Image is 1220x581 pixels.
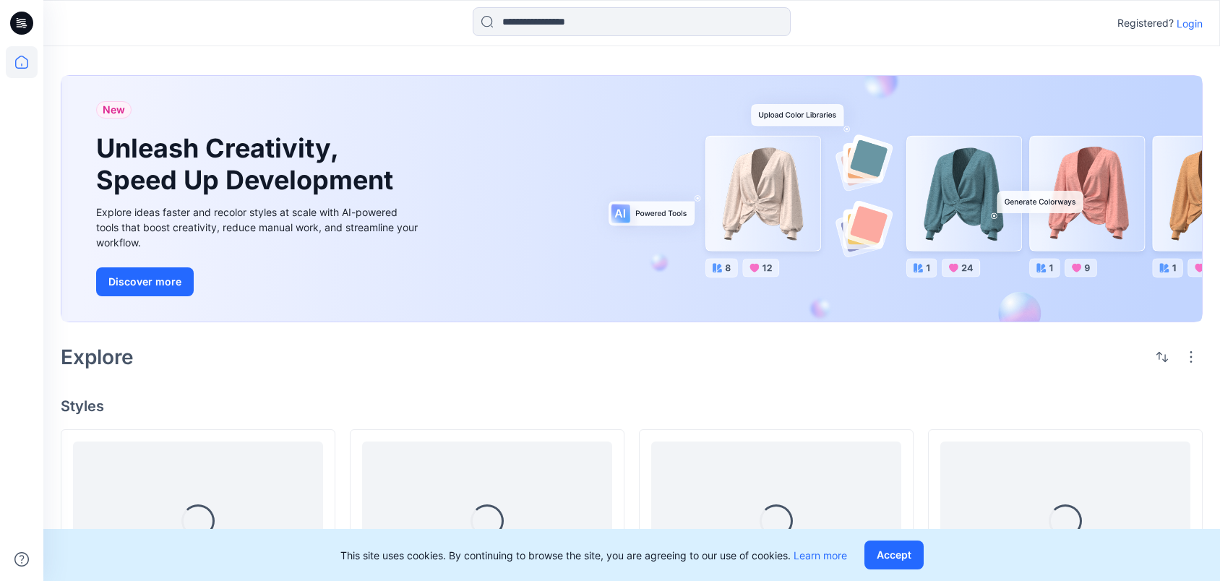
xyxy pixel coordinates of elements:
[864,541,924,569] button: Accept
[340,548,847,563] p: This site uses cookies. By continuing to browse the site, you are agreeing to our use of cookies.
[61,345,134,369] h2: Explore
[96,267,194,296] button: Discover more
[1177,16,1203,31] p: Login
[96,267,421,296] a: Discover more
[1117,14,1174,32] p: Registered?
[96,205,421,250] div: Explore ideas faster and recolor styles at scale with AI-powered tools that boost creativity, red...
[103,101,125,119] span: New
[61,397,1203,415] h4: Styles
[96,133,400,195] h1: Unleash Creativity, Speed Up Development
[794,549,847,561] a: Learn more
